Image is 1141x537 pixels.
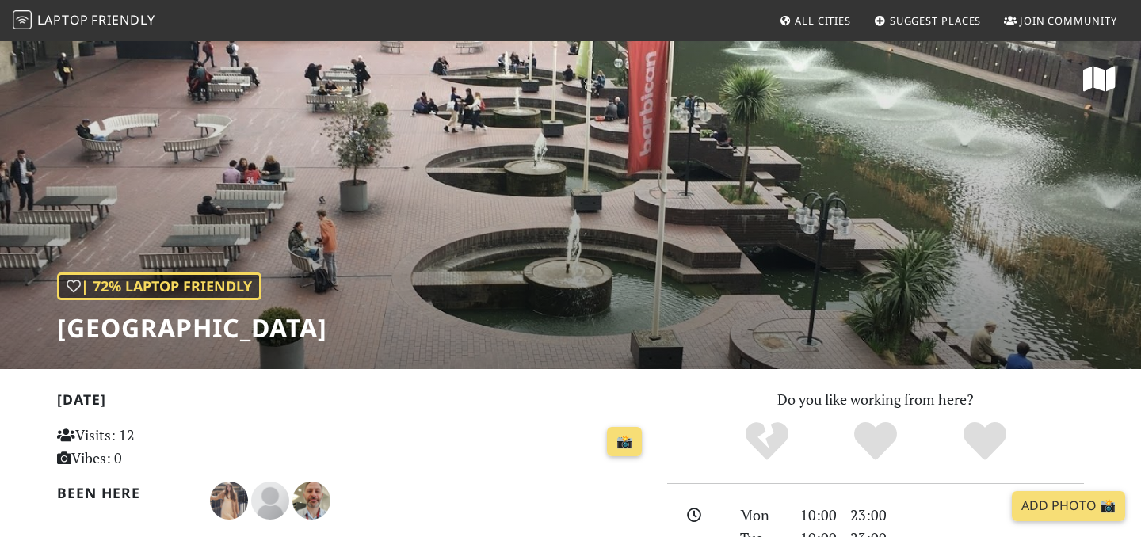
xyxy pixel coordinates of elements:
[1020,13,1117,28] span: Join Community
[210,489,251,508] span: Fátima González
[821,420,930,463] div: Yes
[791,504,1093,527] div: 10:00 – 23:00
[667,388,1084,411] p: Do you like working from here?
[930,420,1040,463] div: Definitely!
[868,6,988,35] a: Suggest Places
[795,13,851,28] span: All Cities
[57,424,242,470] p: Visits: 12 Vibes: 0
[292,489,330,508] span: Nicholas Wright
[57,272,261,300] div: | 72% Laptop Friendly
[91,11,155,29] span: Friendly
[251,489,292,508] span: James Lowsley Williams
[57,391,648,414] h2: [DATE]
[210,482,248,520] img: 4035-fatima.jpg
[1012,491,1125,521] a: Add Photo 📸
[731,504,791,527] div: Mon
[57,485,191,501] h2: Been here
[57,313,327,343] h1: [GEOGRAPHIC_DATA]
[607,427,642,457] a: 📸
[37,11,89,29] span: Laptop
[292,482,330,520] img: 1536-nicholas.jpg
[890,13,982,28] span: Suggest Places
[998,6,1124,35] a: Join Community
[13,10,32,29] img: LaptopFriendly
[773,6,857,35] a: All Cities
[251,482,289,520] img: blank-535327c66bd565773addf3077783bbfce4b00ec00e9fd257753287c682c7fa38.png
[712,420,822,463] div: No
[13,7,155,35] a: LaptopFriendly LaptopFriendly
